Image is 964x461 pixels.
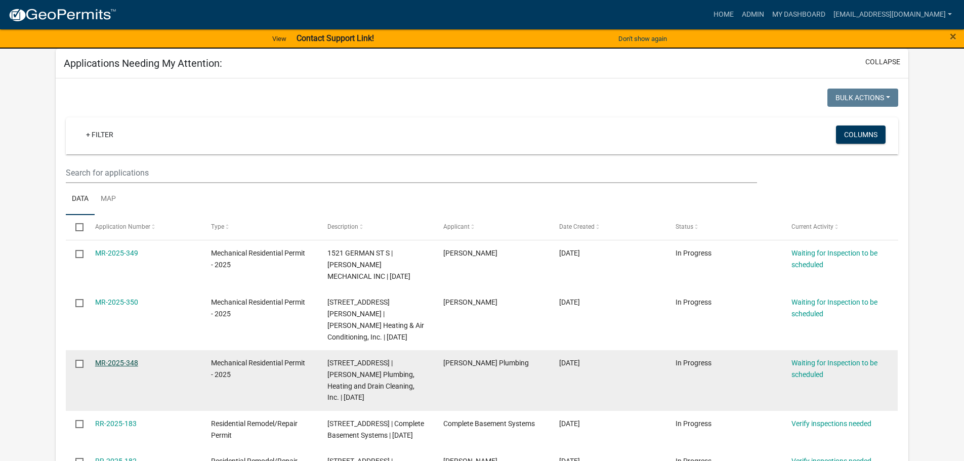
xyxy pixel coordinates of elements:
[64,57,222,69] h5: Applications Needing My Attention:
[211,298,305,318] span: Mechanical Residential Permit - 2025
[327,359,414,401] span: 211 19TH ST N | Schultz Plumbing, Heating and Drain Cleaning, Inc. | 09/18/2025
[297,33,374,43] strong: Contact Support Link!
[95,183,122,216] a: Map
[327,298,424,341] span: 1305 PAYNE ST N | Ahrens Heating & Air Conditioning, Inc. | 09/19/2025
[86,215,201,239] datatable-header-cell: Application Number
[443,420,535,428] span: Complete Basement Systems
[268,30,290,47] a: View
[434,215,550,239] datatable-header-cell: Applicant
[791,420,871,428] a: Verify inspections needed
[95,420,137,428] a: RR-2025-183
[791,249,877,269] a: Waiting for Inspection to be scheduled
[676,223,693,230] span: Status
[443,298,497,306] span: Nate Brekke
[327,223,358,230] span: Description
[738,5,768,24] a: Admin
[791,223,833,230] span: Current Activity
[829,5,956,24] a: [EMAIL_ADDRESS][DOMAIN_NAME]
[550,215,665,239] datatable-header-cell: Date Created
[327,420,424,439] span: 1533 OAKWOOD AVE | Complete Basement Systems | 10/09/2025
[950,30,956,43] button: Close
[443,359,529,367] span: Schultz Plumbing
[66,183,95,216] a: Data
[211,359,305,379] span: Mechanical Residential Permit - 2025
[827,89,898,107] button: Bulk Actions
[865,57,900,67] button: collapse
[676,249,711,257] span: In Progress
[201,215,317,239] datatable-header-cell: Type
[676,298,711,306] span: In Progress
[559,249,580,257] span: 09/18/2025
[836,125,886,144] button: Columns
[78,125,121,144] a: + Filter
[66,215,85,239] datatable-header-cell: Select
[95,359,138,367] a: MR-2025-348
[614,30,671,47] button: Don't show again
[559,298,580,306] span: 09/18/2025
[782,215,898,239] datatable-header-cell: Current Activity
[443,249,497,257] span: MARK ROIGER
[95,298,138,306] a: MR-2025-350
[791,298,877,318] a: Waiting for Inspection to be scheduled
[66,162,757,183] input: Search for applications
[666,215,782,239] datatable-header-cell: Status
[95,249,138,257] a: MR-2025-349
[211,249,305,269] span: Mechanical Residential Permit - 2025
[559,420,580,428] span: 09/18/2025
[443,223,470,230] span: Applicant
[676,359,711,367] span: In Progress
[950,29,956,44] span: ×
[95,223,150,230] span: Application Number
[768,5,829,24] a: My Dashboard
[211,223,224,230] span: Type
[676,420,711,428] span: In Progress
[791,359,877,379] a: Waiting for Inspection to be scheduled
[327,249,410,280] span: 1521 GERMAN ST S | KLASSEN MECHANICAL INC | 09/18/2025
[317,215,433,239] datatable-header-cell: Description
[559,223,595,230] span: Date Created
[559,359,580,367] span: 09/18/2025
[709,5,738,24] a: Home
[211,420,298,439] span: Residential Remodel/Repair Permit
